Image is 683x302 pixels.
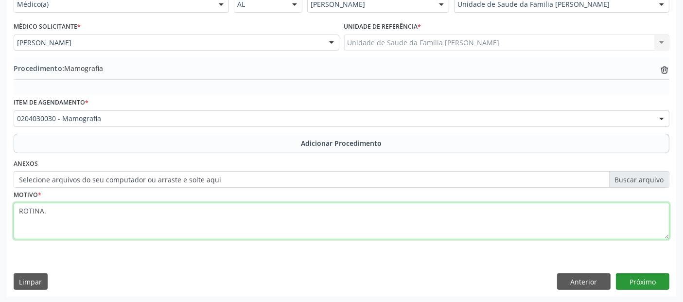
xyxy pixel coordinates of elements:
[14,134,669,153] button: Adicionar Procedimento
[344,19,421,35] label: Unidade de referência
[17,114,649,124] span: 0204030030 - Mamografia
[14,64,64,73] span: Procedimento:
[301,138,382,148] span: Adicionar Procedimento
[14,188,41,203] label: Motivo
[14,19,81,35] label: Médico Solicitante
[14,63,103,73] span: Mamografia
[616,273,669,290] button: Próximo
[557,273,611,290] button: Anterior
[17,38,319,48] span: [PERSON_NAME]
[14,95,88,110] label: Item de agendamento
[14,157,38,172] label: Anexos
